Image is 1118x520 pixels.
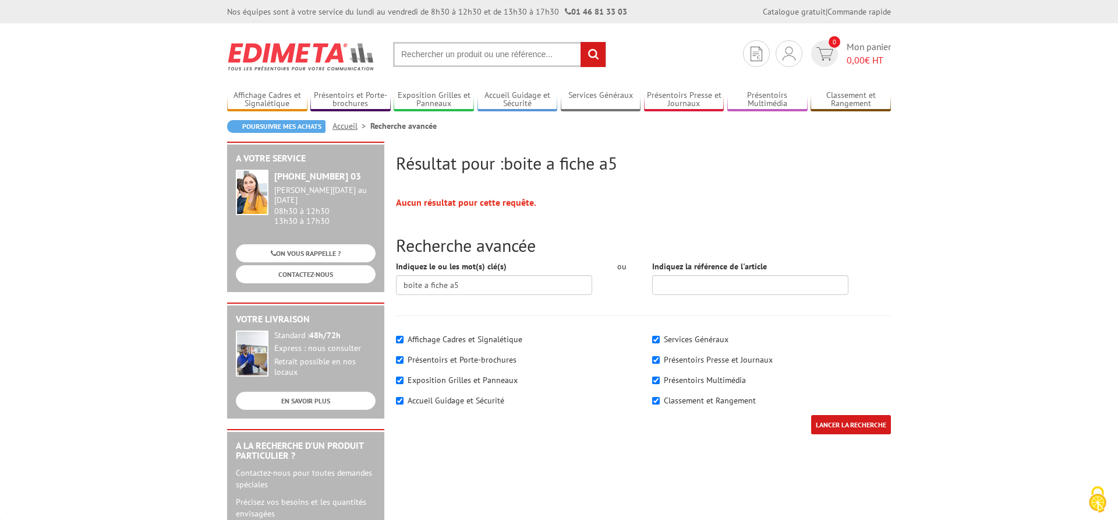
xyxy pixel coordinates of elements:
a: Classement et Rangement [811,90,891,110]
span: 0,00 [847,54,865,66]
label: Présentoirs Presse et Journaux [664,354,773,365]
label: Services Généraux [664,334,728,345]
a: Catalogue gratuit [763,6,826,17]
a: Services Généraux [561,90,641,110]
p: Précisez vos besoins et les quantités envisagées [236,496,376,519]
input: Affichage Cadres et Signalétique [396,336,404,343]
img: devis rapide [783,47,795,61]
label: Indiquez le ou les mot(s) clé(s) [396,261,507,272]
h2: Résultat pour : [396,153,891,173]
label: Classement et Rangement [664,395,756,406]
input: rechercher [581,42,606,67]
h2: A votre service [236,153,376,164]
input: Services Généraux [652,336,660,343]
p: Contactez-nous pour toutes demandes spéciales [236,467,376,490]
input: Présentoirs Presse et Journaux [652,356,660,364]
img: Cookies (fenêtre modale) [1083,485,1112,514]
a: Exposition Grilles et Panneaux [394,90,474,110]
a: EN SAVOIR PLUS [236,392,376,410]
input: Rechercher un produit ou une référence... [393,42,606,67]
input: Présentoirs et Porte-brochures [396,356,404,364]
a: Accueil [332,121,370,131]
div: Express : nous consulter [274,343,376,354]
span: € HT [847,54,891,67]
input: Exposition Grilles et Panneaux [396,377,404,384]
a: Commande rapide [827,6,891,17]
a: ON VOUS RAPPELLE ? [236,244,376,262]
input: LANCER LA RECHERCHE [811,415,891,434]
label: Indiquez la référence de l'article [652,261,767,272]
label: Exposition Grilles et Panneaux [408,375,518,385]
li: Recherche avancée [370,120,437,132]
h2: Votre livraison [236,314,376,325]
strong: 48h/72h [309,330,341,340]
a: Présentoirs et Porte-brochures [310,90,391,110]
h2: A la recherche d'un produit particulier ? [236,441,376,461]
div: Nos équipes sont à votre service du lundi au vendredi de 8h30 à 12h30 et de 13h30 à 17h30 [227,6,627,17]
div: Retrait possible en nos locaux [274,357,376,378]
div: 08h30 à 12h30 13h30 à 17h30 [274,185,376,226]
img: devis rapide [816,47,833,61]
span: 0 [829,36,840,48]
div: Standard : [274,331,376,341]
input: Accueil Guidage et Sécurité [396,397,404,405]
input: Classement et Rangement [652,397,660,405]
label: Présentoirs et Porte-brochures [408,354,516,365]
label: Accueil Guidage et Sécurité [408,395,504,406]
span: boite a fiche a5 [504,152,617,174]
div: ou [610,261,635,272]
a: Affichage Cadres et Signalétique [227,90,307,110]
h2: Recherche avancée [396,236,891,255]
a: Présentoirs Presse et Journaux [644,90,724,110]
span: Mon panier [847,40,891,67]
a: Accueil Guidage et Sécurité [477,90,558,110]
a: Poursuivre mes achats [227,120,326,133]
a: CONTACTEZ-NOUS [236,265,376,283]
div: | [763,6,891,17]
label: Affichage Cadres et Signalétique [408,334,522,345]
img: Edimeta [227,35,376,78]
img: widget-service.jpg [236,170,268,215]
label: Présentoirs Multimédia [664,375,746,385]
img: widget-livraison.jpg [236,331,268,377]
a: Présentoirs Multimédia [727,90,808,110]
strong: [PHONE_NUMBER] 03 [274,170,361,182]
div: [PERSON_NAME][DATE] au [DATE] [274,185,376,205]
button: Cookies (fenêtre modale) [1077,480,1118,520]
img: devis rapide [751,47,762,61]
strong: Aucun résultat pour cette requête. [396,196,536,208]
input: Présentoirs Multimédia [652,377,660,384]
a: devis rapide 0 Mon panier 0,00€ HT [808,40,891,67]
strong: 01 46 81 33 03 [565,6,627,17]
